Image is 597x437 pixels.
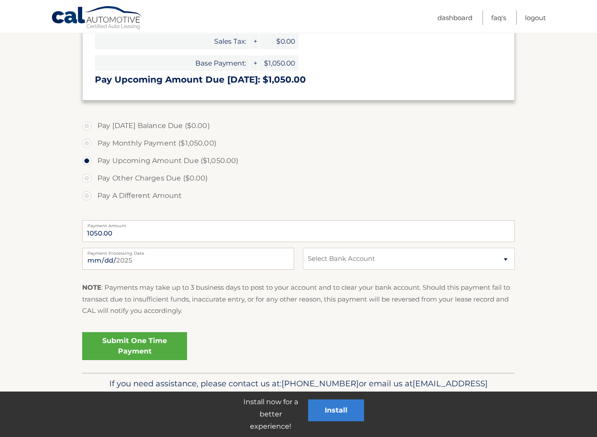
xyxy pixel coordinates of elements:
[82,187,515,205] label: Pay A Different Amount
[437,10,472,25] a: Dashboard
[95,74,502,85] h3: Pay Upcoming Amount Due [DATE]: $1,050.00
[82,282,515,316] p: : Payments may take up to 3 business days to post to your account and to clear your bank account....
[82,152,515,170] label: Pay Upcoming Amount Due ($1,050.00)
[82,332,187,360] a: Submit One Time Payment
[233,396,308,433] p: Install now for a better experience!
[250,55,259,71] span: +
[308,399,364,421] button: Install
[82,220,515,242] input: Payment Amount
[250,34,259,49] span: +
[82,248,294,270] input: Payment Date
[525,10,546,25] a: Logout
[82,283,101,291] strong: NOTE
[95,55,250,71] span: Base Payment:
[95,34,250,49] span: Sales Tax:
[281,378,359,388] span: [PHONE_NUMBER]
[82,170,515,187] label: Pay Other Charges Due ($0.00)
[51,6,143,31] a: Cal Automotive
[82,117,515,135] label: Pay [DATE] Balance Due ($0.00)
[259,55,298,71] span: $1,050.00
[491,10,506,25] a: FAQ's
[88,377,509,405] p: If you need assistance, please contact us at: or email us at
[82,220,515,227] label: Payment Amount
[82,248,294,255] label: Payment Processing Date
[259,34,298,49] span: $0.00
[82,135,515,152] label: Pay Monthly Payment ($1,050.00)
